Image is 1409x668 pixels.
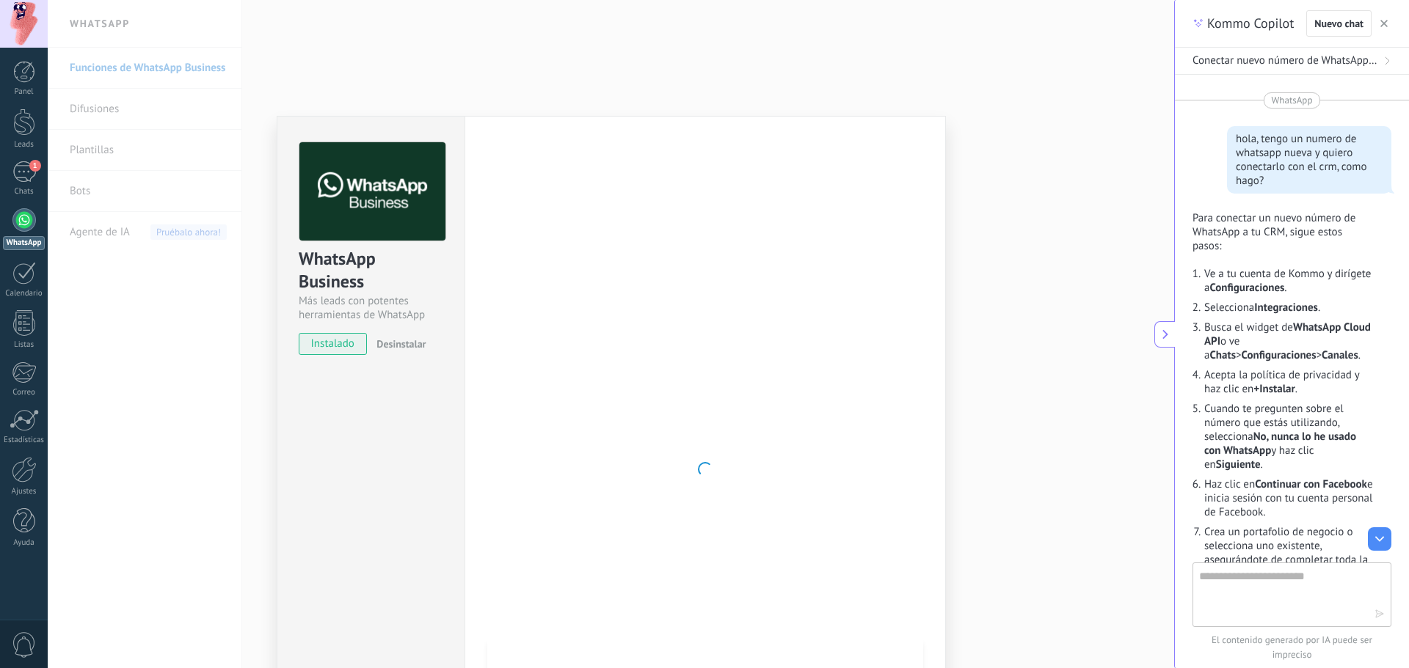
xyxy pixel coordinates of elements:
img: logo_main.png [299,142,445,241]
div: WhatsApp Business [299,247,443,294]
span: WhatsApp [1272,93,1313,108]
strong: Canales [1322,348,1358,362]
span: Desinstalar [376,337,426,350]
li: Ve a tu cuenta de Kommo y dirígete a . [1203,267,1374,295]
li: Acepta la política de privacidad y haz clic en . [1203,368,1374,396]
button: Desinstalar [371,333,426,355]
div: Leads [3,140,45,150]
div: WhatsApp [3,236,45,250]
button: Conectar nuevo número de WhatsApp con CRM [1175,48,1409,75]
span: Conectar nuevo número de WhatsApp con CRM [1193,54,1380,68]
div: Panel [3,87,45,97]
strong: Configuraciones [1209,281,1284,295]
div: Ajustes [3,487,45,496]
div: Ayuda [3,538,45,548]
button: Nuevo chat [1306,10,1372,37]
span: El contenido generado por IA puede ser impreciso [1193,633,1391,662]
li: Selecciona . [1203,301,1374,315]
span: Nuevo chat [1314,18,1364,29]
div: Calendario [3,289,45,298]
div: Más leads con potentes herramientas de WhatsApp [299,294,443,322]
span: Kommo Copilot [1207,15,1294,32]
span: 1 [29,160,41,172]
strong: No, nunca lo he usado con WhatsApp [1204,430,1356,458]
div: Chats [3,187,45,197]
div: Correo [3,388,45,397]
li: Haz clic en e inicia sesión con tu cuenta personal de Facebook. [1203,477,1374,519]
strong: WhatsApp Cloud API [1204,320,1371,348]
strong: Siguiente [1216,458,1261,471]
span: instalado [299,333,366,355]
li: Cuando te pregunten sobre el número que estás utilizando, selecciona y haz clic en . [1203,402,1374,471]
li: Crea un portafolio de negocio o selecciona uno existente, asegurándote de completar toda la infor... [1203,525,1374,595]
strong: Continuar con Facebook [1255,477,1367,491]
strong: Chats [1209,348,1236,362]
strong: +Instalar [1253,382,1295,396]
strong: Integraciones [1254,301,1318,315]
div: hola, tengo un numero de whatsapp nueva y quiero conectarlo con el crm, como hago? [1236,132,1383,188]
p: Para conectar un nuevo número de WhatsApp a tu CRM, sigue estos pasos: [1193,211,1374,253]
strong: Configuraciones [1242,348,1317,362]
div: Estadísticas [3,436,45,445]
li: Busca el widget de o ve a > > . [1203,320,1374,362]
div: Listas [3,340,45,350]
